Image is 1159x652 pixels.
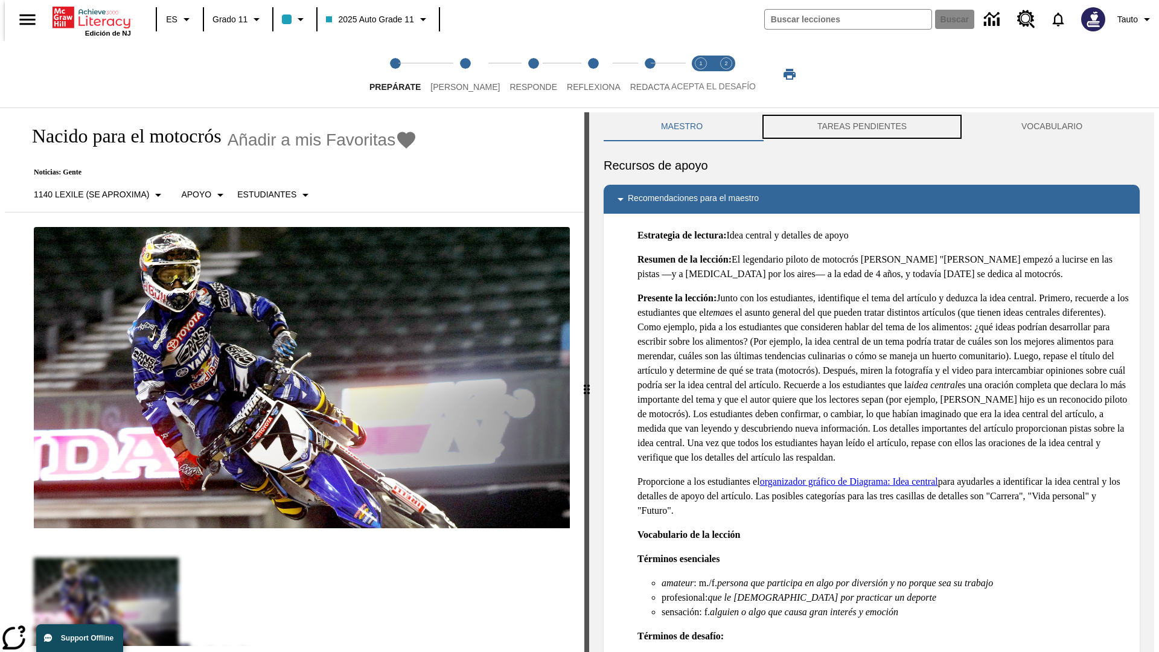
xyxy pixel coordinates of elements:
[717,578,993,588] em: persona que participa en algo por diversión y no porque sea su trabajo
[589,112,1154,652] div: activity
[630,82,670,92] span: Redacta
[709,41,744,107] button: Acepta el desafío contesta step 2 of 2
[765,10,931,29] input: Buscar campo
[584,112,589,652] div: Pulsa la tecla de intro o la barra espaciadora y luego presiona las flechas de derecha e izquierd...
[699,60,702,66] text: 1
[1074,4,1113,35] button: Escoja un nuevo avatar
[500,41,567,107] button: Responde step 3 of 5
[604,112,1140,141] div: Instructional Panel Tabs
[710,607,898,617] em: alguien o algo que causa gran interés y emoción
[637,291,1130,465] p: Junto con los estudiantes, identifique el tema del artículo y deduzca la idea central. Primero, r...
[232,184,318,206] button: Seleccionar estudiante
[161,8,199,30] button: Lenguaje: ES, Selecciona un idioma
[1117,13,1138,26] span: Tauto
[662,578,694,588] em: amateur
[360,41,430,107] button: Prepárate step 1 of 5
[637,252,1130,281] p: El legendario piloto de motocrós [PERSON_NAME] "[PERSON_NAME] empezó a lucirse en las pistas —y a...
[277,8,313,30] button: El color de la clase es azul claro. Cambiar el color de la clase.
[760,112,964,141] button: TAREAS PENDIENTES
[567,82,621,92] span: Reflexiona
[637,254,732,264] strong: Resumen de la lección:
[637,554,720,564] strong: Términos esenciales
[34,227,570,529] img: El corredor de motocrós James Stewart vuela por los aires en su motocicleta de montaña
[36,624,123,652] button: Support Offline
[770,63,809,85] button: Imprimir
[604,185,1140,214] div: Recomendaciones para el maestro
[912,380,958,390] em: idea central
[964,112,1140,141] button: VOCABULARIO
[321,8,435,30] button: Clase: 2025 Auto Grade 11, Selecciona una clase
[1042,4,1074,35] a: Notificaciones
[421,41,509,107] button: Lee step 2 of 5
[604,112,760,141] button: Maestro
[237,188,296,201] p: Estudiantes
[166,13,177,26] span: ES
[326,13,413,26] span: 2025 Auto Grade 11
[5,112,584,646] div: reading
[977,3,1010,36] a: Centro de información
[637,230,727,240] strong: Estrategia de lectura:
[662,605,1130,619] li: sensación: f.
[10,2,45,37] button: Abrir el menú lateral
[61,634,113,642] span: Support Offline
[604,156,1140,175] h6: Recursos de apoyo
[19,125,222,147] h1: Nacido para el motocrós
[212,13,247,26] span: Grado 11
[208,8,269,30] button: Grado: Grado 11, Elige un grado
[671,81,756,91] span: ACEPTA EL DESAFÍO
[706,307,725,318] em: tema
[181,188,211,201] p: Apoyo
[430,82,500,92] span: [PERSON_NAME]
[662,590,1130,605] li: profesional:
[29,184,170,206] button: Seleccione Lexile, 1140 Lexile (Se aproxima)
[637,529,741,540] strong: Vocabulario de la lección
[683,41,718,107] button: Acepta el desafío lee step 1 of 2
[228,130,396,150] span: Añadir a mis Favoritas
[724,60,727,66] text: 2
[369,82,421,92] span: Prepárate
[228,129,418,150] button: Añadir a mis Favoritas - Nacido para el motocrós
[176,184,232,206] button: Tipo de apoyo, Apoyo
[628,192,759,206] p: Recomendaciones para el maestro
[1081,7,1105,31] img: Avatar
[1010,3,1042,36] a: Centro de recursos, Se abrirá en una pestaña nueva.
[621,41,680,107] button: Redacta step 5 of 5
[637,228,1130,243] p: Idea central y detalles de apoyo
[637,293,717,303] strong: Presente la lección:
[53,4,131,37] div: Portada
[557,41,630,107] button: Reflexiona step 4 of 5
[707,592,936,602] em: que le [DEMOGRAPHIC_DATA] por practicar un deporte
[34,188,149,201] p: 1140 Lexile (Se aproxima)
[19,168,417,177] p: Noticias: Gente
[509,82,557,92] span: Responde
[637,631,724,641] strong: Términos de desafío:
[760,476,938,487] a: organizador gráfico de Diagrama: Idea central
[637,475,1130,518] p: Proporcione a los estudiantes el para ayudarles a identificar la idea central y los detalles de a...
[662,576,1130,590] li: : m./f.
[85,30,131,37] span: Edición de NJ
[1113,8,1159,30] button: Perfil/Configuración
